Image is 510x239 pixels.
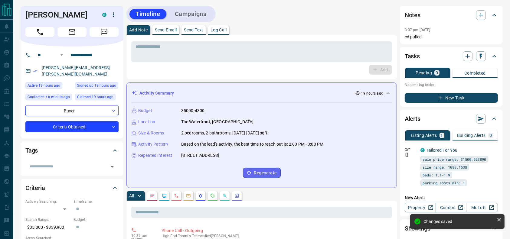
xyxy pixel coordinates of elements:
[436,71,438,75] p: 0
[436,203,467,212] a: Condos
[441,133,443,137] p: 1
[28,82,60,89] span: Active 19 hours ago
[423,180,465,186] span: parking spots min: 1
[405,51,420,61] h2: Tasks
[150,193,155,198] svg: Notes
[405,114,420,124] h2: Alerts
[405,203,436,212] a: Property
[181,119,253,125] p: The Waterfront, [GEOGRAPHIC_DATA]
[169,9,213,19] button: Campaigns
[162,193,167,198] svg: Lead Browsing Activity
[138,152,172,159] p: Repeated Interest
[405,28,430,32] p: 3:07 pm [DATE]
[184,28,203,32] p: Send Text
[108,163,116,171] button: Open
[25,183,45,193] h2: Criteria
[405,93,498,103] button: New Task
[234,193,239,198] svg: Agent Actions
[427,148,457,153] a: Tailored For You
[25,105,119,116] div: Buyer
[211,28,227,32] p: Log Call
[90,27,119,37] span: Message
[25,10,93,20] h1: [PERSON_NAME]
[405,10,420,20] h2: Notes
[198,193,203,198] svg: Listing Alerts
[361,91,383,96] p: 19 hours ago
[129,9,166,19] button: Timeline
[74,199,119,204] p: Timeframe:
[405,195,498,201] p: New Alert:
[138,119,155,125] p: Location
[467,203,498,212] a: Mr.Loft
[139,90,174,96] p: Activity Summary
[77,94,113,100] span: Claimed 19 hours ago
[25,121,119,132] div: Criteria Obtained
[222,193,227,198] svg: Opportunities
[181,141,323,147] p: Based on the lead's activity, the best time to reach out is: 2:00 PM - 3:00 PM
[25,181,119,195] div: Criteria
[186,193,191,198] svg: Emails
[25,27,54,37] span: Call
[405,224,430,233] h2: Showings
[129,28,148,32] p: Add Note
[25,199,70,204] p: Actively Searching:
[57,27,87,37] span: Email
[405,8,498,22] div: Notes
[405,111,498,126] div: Alerts
[155,28,177,32] p: Send Email
[405,153,409,157] svg: Push Notification Only
[102,13,106,17] div: condos.ca
[162,234,390,238] p: High End Toronto Team called [PERSON_NAME]
[25,143,119,158] div: Tags
[181,130,268,136] p: 2 bedrooms, 2 bathrooms, [DATE]-[DATE] sqft
[464,71,486,75] p: Completed
[423,156,486,162] span: sale price range: 31500,923890
[28,94,70,100] span: Contacted < a minute ago
[423,172,450,178] span: beds: 1.1-1.9
[25,222,70,232] p: $35,000 - $839,900
[181,108,204,114] p: 35000-4300
[420,148,425,152] div: condos.ca
[181,152,219,159] p: [STREET_ADDRESS]
[58,51,65,59] button: Open
[138,130,164,136] p: Size & Rooms
[25,146,38,155] h2: Tags
[405,80,498,89] p: No pending tasks
[25,82,72,91] div: Thu Aug 14 2025
[131,234,152,238] p: 10:37 am
[77,82,116,89] span: Signed up 19 hours ago
[411,133,437,137] p: Listing Alerts
[75,82,119,91] div: Thu Aug 14 2025
[25,94,72,102] div: Fri Aug 15 2025
[174,193,179,198] svg: Calls
[423,219,494,224] div: Changes saved
[42,65,110,76] a: [PERSON_NAME][EMAIL_ADDRESS][PERSON_NAME][DOMAIN_NAME]
[416,71,432,75] p: Pending
[405,147,417,153] p: Off
[405,221,498,236] div: Showings
[74,217,119,222] p: Budget:
[210,193,215,198] svg: Requests
[423,164,467,170] span: size range: 1080,1538
[33,69,38,73] svg: Email Verified
[405,34,498,40] p: cd pulled
[132,88,392,99] div: Activity Summary19 hours ago
[243,168,281,178] button: Regenerate
[405,49,498,63] div: Tasks
[25,217,70,222] p: Search Range:
[138,141,168,147] p: Activity Pattern
[129,194,134,198] p: All
[457,133,486,137] p: Building Alerts
[75,94,119,102] div: Thu Aug 14 2025
[489,133,492,137] p: 0
[138,108,152,114] p: Budget
[162,228,390,234] p: Phone Call - Outgoing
